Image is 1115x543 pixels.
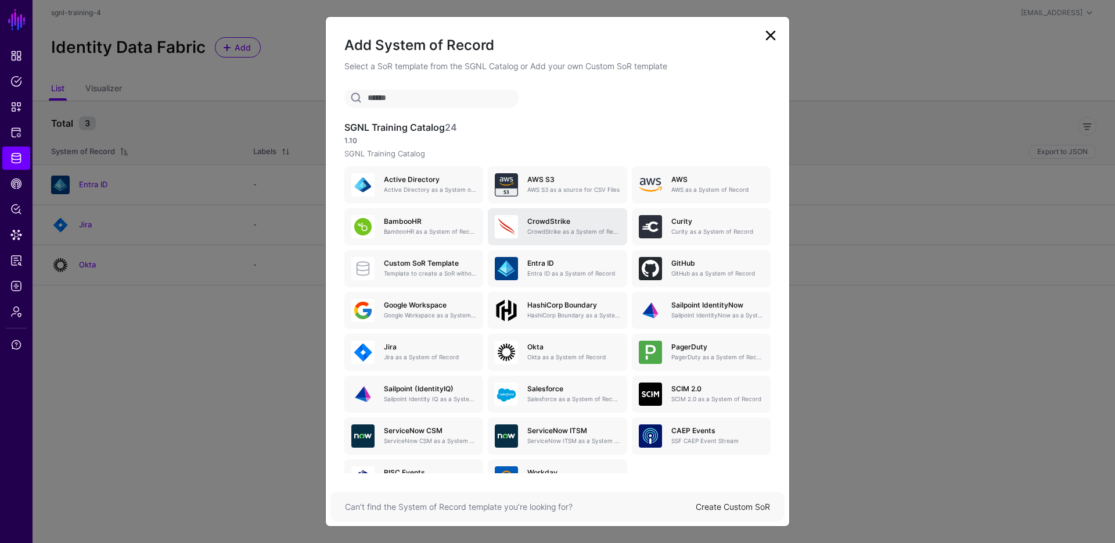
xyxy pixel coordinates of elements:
[527,469,620,477] h5: Workday
[384,301,476,309] h5: Google Workspace
[632,292,771,329] a: Sailpoint IdentityNowSailpoint IdentityNow as a System of Record
[639,257,662,280] img: svg+xml;base64,PHN2ZyB3aWR0aD0iNjQiIGhlaWdodD0iNjQiIHZpZXdCb3g9IjAgMCA2NCA2NCIgZmlsbD0ibm9uZSIgeG...
[671,311,764,320] p: Sailpoint IdentityNow as a System of Record
[384,395,476,403] p: Sailpoint Identity IQ as a System of Record
[527,217,620,226] h5: CrowdStrike
[351,173,375,197] img: svg+xml;base64,PHN2ZyB3aWR0aD0iNjQiIGhlaWdodD0iNjQiIHZpZXdCb3g9IjAgMCA2NCA2NCIgZmlsbD0ibm9uZSIgeG...
[344,459,483,496] a: RISC EventsSSF RISC Event Stream
[632,417,771,455] a: CAEP EventsSSF CAEP Event Stream
[527,353,620,362] p: Okta as a System of Record
[495,299,518,322] img: svg+xml;base64,PHN2ZyB4bWxucz0iaHR0cDovL3d3dy53My5vcmcvMjAwMC9zdmciIHdpZHRoPSIxMDBweCIgaGVpZ2h0PS...
[527,385,620,393] h5: Salesforce
[384,185,476,194] p: Active Directory as a System of Record
[527,437,620,445] p: ServiceNow ITSM as a System of Record
[671,395,764,403] p: SCIM 2.0 as a System of Record
[495,215,518,238] img: svg+xml;base64,PHN2ZyB3aWR0aD0iNjQiIGhlaWdodD0iNjQiIHZpZXdCb3g9IjAgMCA2NCA2NCIgZmlsbD0ibm9uZSIgeG...
[384,269,476,278] p: Template to create a SoR without any entities, attributes or relationships. Once created, you can...
[488,459,627,496] a: WorkdayWorkday as a System of Record
[671,176,764,184] h5: AWS
[527,269,620,278] p: Entra ID as a System of Record
[351,215,375,238] img: svg+xml;base64,PHN2ZyB3aWR0aD0iNjQiIGhlaWdodD0iNjQiIHZpZXdCb3g9IjAgMCA2NCA2NCIgZmlsbD0ibm9uZSIgeG...
[344,166,483,203] a: Active DirectoryActive Directory as a System of Record
[671,259,764,267] h5: GitHub
[384,217,476,226] h5: BambooHR
[488,250,627,287] a: Entra IDEntra ID as a System of Record
[527,227,620,236] p: CrowdStrike as a System of Record
[632,166,771,203] a: AWSAWS as a System of Record
[488,376,627,413] a: SalesforceSalesforce as a System of Record
[671,343,764,351] h5: PagerDuty
[384,259,476,267] h5: Custom SoR Template
[671,185,764,194] p: AWS as a System of Record
[344,376,483,413] a: Sailpoint (IdentityIQ)Sailpoint Identity IQ as a System of Record
[384,469,476,477] h5: RISC Events
[632,250,771,287] a: GitHubGitHub as a System of Record
[671,227,764,236] p: Curity as a System of Record
[384,176,476,184] h5: Active Directory
[384,227,476,236] p: BambooHR as a System of Record
[344,122,771,133] h3: SGNL Training Catalog
[345,501,696,513] div: Can’t find the System of Record template you’re looking for?
[488,166,627,203] a: AWS S3AWS S3 as a source for CSV Files
[639,424,662,448] img: svg+xml;base64,PHN2ZyB3aWR0aD0iNjQiIGhlaWdodD0iNjQiIHZpZXdCb3g9IjAgMCA2NCA2NCIgZmlsbD0ibm9uZSIgeG...
[495,383,518,406] img: svg+xml;base64,PHN2ZyB3aWR0aD0iNjQiIGhlaWdodD0iNjQiIHZpZXdCb3g9IjAgMCA2NCA2NCIgZmlsbD0ibm9uZSIgeG...
[351,424,375,448] img: svg+xml;base64,PHN2ZyB3aWR0aD0iNjQiIGhlaWdodD0iNjQiIHZpZXdCb3g9IjAgMCA2NCA2NCIgZmlsbD0ibm9uZSIgeG...
[488,208,627,245] a: CrowdStrikeCrowdStrike as a System of Record
[639,299,662,322] img: svg+xml;base64,PHN2ZyB3aWR0aD0iNjQiIGhlaWdodD0iNjQiIHZpZXdCb3g9IjAgMCA2NCA2NCIgZmlsbD0ibm9uZSIgeG...
[488,417,627,455] a: ServiceNow ITSMServiceNow ITSM as a System of Record
[671,437,764,445] p: SSF CAEP Event Stream
[384,427,476,435] h5: ServiceNow CSM
[384,311,476,320] p: Google Workspace as a System of Record
[527,185,620,194] p: AWS S3 as a source for CSV Files
[384,353,476,362] p: Jira as a System of Record
[344,334,483,371] a: JiraJira as a System of Record
[344,208,483,245] a: BambooHRBambooHR as a System of Record
[344,60,771,72] p: Select a SoR template from the SGNL Catalog or Add your own Custom SoR template
[527,311,620,320] p: HashiCorp Boundary as a System of Record
[671,427,764,435] h5: CAEP Events
[351,341,375,364] img: svg+xml;base64,PHN2ZyB3aWR0aD0iNjQiIGhlaWdodD0iNjQiIHZpZXdCb3g9IjAgMCA2NCA2NCIgZmlsbD0ibm9uZSIgeG...
[344,148,771,160] p: SGNL Training Catalog
[671,385,764,393] h5: SCIM 2.0
[527,427,620,435] h5: ServiceNow ITSM
[527,176,620,184] h5: AWS S3
[384,437,476,445] p: ServiceNow CSM as a System of Record
[488,292,627,329] a: HashiCorp BoundaryHashiCorp Boundary as a System of Record
[527,395,620,403] p: Salesforce as a System of Record
[495,466,518,490] img: svg+xml;base64,PHN2ZyB3aWR0aD0iNjQiIGhlaWdodD0iNjQiIHZpZXdCb3g9IjAgMCA2NCA2NCIgZmlsbD0ibm9uZSIgeG...
[351,466,375,490] img: svg+xml;base64,PHN2ZyB3aWR0aD0iNjQiIGhlaWdodD0iNjQiIHZpZXdCb3g9IjAgMCA2NCA2NCIgZmlsbD0ibm9uZSIgeG...
[527,259,620,267] h5: Entra ID
[696,502,770,512] a: Create Custom SoR
[384,343,476,351] h5: Jira
[351,299,375,322] img: svg+xml;base64,PHN2ZyB3aWR0aD0iNjQiIGhlaWdodD0iNjQiIHZpZXdCb3g9IjAgMCA2NCA2NCIgZmlsbD0ibm9uZSIgeG...
[527,301,620,309] h5: HashiCorp Boundary
[671,217,764,226] h5: Curity
[639,215,662,238] img: svg+xml;base64,PHN2ZyB3aWR0aD0iNjQiIGhlaWdodD0iNjQiIHZpZXdCb3g9IjAgMCA2NCA2NCIgZmlsbD0ibm9uZSIgeG...
[671,269,764,278] p: GitHub as a System of Record
[445,122,457,133] span: 24
[671,353,764,362] p: PagerDuty as a System of Record
[632,334,771,371] a: PagerDutyPagerDuty as a System of Record
[639,173,662,197] img: svg+xml;base64,PHN2ZyB4bWxucz0iaHR0cDovL3d3dy53My5vcmcvMjAwMC9zdmciIHhtbG5zOnhsaW5rPSJodHRwOi8vd3...
[344,292,483,329] a: Google WorkspaceGoogle Workspace as a System of Record
[495,424,518,448] img: svg+xml;base64,PHN2ZyB3aWR0aD0iNjQiIGhlaWdodD0iNjQiIHZpZXdCb3g9IjAgMCA2NCA2NCIgZmlsbD0ibm9uZSIgeG...
[495,173,518,197] img: svg+xml;base64,PHN2ZyB3aWR0aD0iNjQiIGhlaWdodD0iNjQiIHZpZXdCb3g9IjAgMCA2NCA2NCIgZmlsbD0ibm9uZSIgeG...
[344,136,357,145] strong: 1.10
[527,343,620,351] h5: Okta
[632,208,771,245] a: CurityCurity as a System of Record
[344,35,771,55] h2: Add System of Record
[344,250,483,287] a: Custom SoR TemplateTemplate to create a SoR without any entities, attributes or relationships. On...
[351,383,375,406] img: svg+xml;base64,PHN2ZyB3aWR0aD0iNjQiIGhlaWdodD0iNjQiIHZpZXdCb3g9IjAgMCA2NCA2NCIgZmlsbD0ibm9uZSIgeG...
[639,383,662,406] img: svg+xml;base64,PHN2ZyB3aWR0aD0iNjQiIGhlaWdodD0iNjQiIHZpZXdCb3g9IjAgMCA2NCA2NCIgZmlsbD0ibm9uZSIgeG...
[632,376,771,413] a: SCIM 2.0SCIM 2.0 as a System of Record
[488,334,627,371] a: OktaOkta as a System of Record
[384,385,476,393] h5: Sailpoint (IdentityIQ)
[495,257,518,280] img: svg+xml;base64,PHN2ZyB3aWR0aD0iNjQiIGhlaWdodD0iNjQiIHZpZXdCb3g9IjAgMCA2NCA2NCIgZmlsbD0ibm9uZSIgeG...
[495,341,518,364] img: svg+xml;base64,PHN2ZyB3aWR0aD0iNjQiIGhlaWdodD0iNjQiIHZpZXdCb3g9IjAgMCA2NCA2NCIgZmlsbD0ibm9uZSIgeG...
[344,417,483,455] a: ServiceNow CSMServiceNow CSM as a System of Record
[671,301,764,309] h5: Sailpoint IdentityNow
[639,341,662,364] img: svg+xml;base64,PHN2ZyB3aWR0aD0iNjQiIGhlaWdodD0iNjQiIHZpZXdCb3g9IjAgMCA2NCA2NCIgZmlsbD0ibm9uZSIgeG...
